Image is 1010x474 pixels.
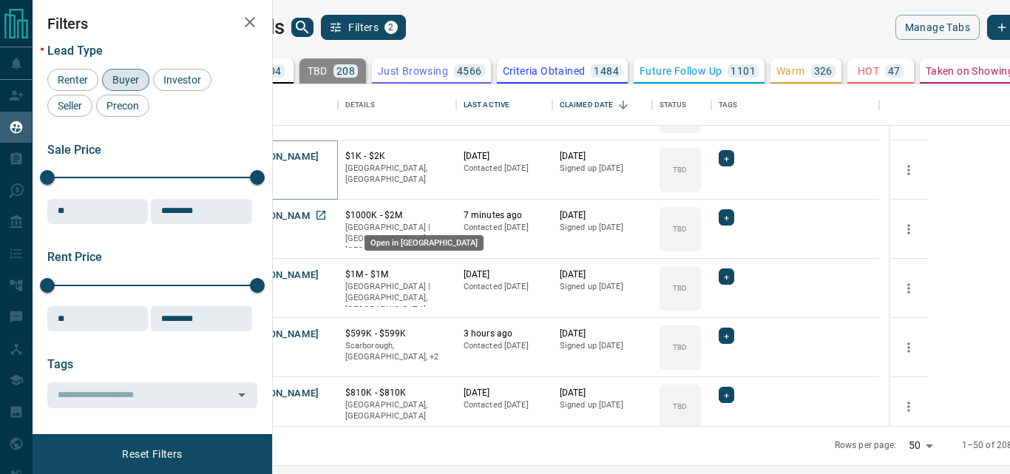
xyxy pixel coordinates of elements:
p: [GEOGRAPHIC_DATA] | [GEOGRAPHIC_DATA], [GEOGRAPHIC_DATA] [345,281,449,316]
p: Just Browsing [378,66,448,76]
div: Last Active [456,84,552,126]
p: TBD [673,282,687,294]
p: Contacted [DATE] [464,222,545,234]
p: 3 hours ago [464,328,545,340]
button: more [898,396,920,418]
p: [DATE] [464,387,545,399]
p: [DATE] [560,328,645,340]
div: Details [345,84,375,126]
p: Rows per page: [835,439,897,452]
div: Name [234,84,338,126]
p: North York, Toronto [345,340,449,363]
span: Investor [158,74,206,86]
p: Contacted [DATE] [464,399,545,411]
p: Contacted [DATE] [464,163,545,175]
span: + [724,151,729,166]
div: Seller [47,95,92,117]
div: Tags [719,84,738,126]
p: [GEOGRAPHIC_DATA] | [GEOGRAPHIC_DATA], [GEOGRAPHIC_DATA] [345,222,449,257]
span: + [724,269,729,284]
button: Manage Tabs [895,15,980,40]
span: Tags [47,357,73,371]
button: [PERSON_NAME] [242,268,319,282]
p: 7 minutes ago [464,209,545,222]
p: Signed up [DATE] [560,399,645,411]
span: Renter [52,74,93,86]
button: [PERSON_NAME] [242,387,319,401]
p: $1K - $2K [345,150,449,163]
p: 1101 [731,66,756,76]
p: Contacted [DATE] [464,340,545,352]
p: [DATE] [560,387,645,399]
button: more [898,336,920,359]
span: Lead Type [47,44,103,58]
p: [DATE] [560,209,645,222]
p: $1M - $1M [345,268,449,281]
p: [DATE] [464,268,545,281]
p: TBD [673,342,687,353]
p: [DATE] [560,150,645,163]
div: Details [338,84,456,126]
button: more [898,218,920,240]
div: Precon [96,95,149,117]
span: + [724,387,729,402]
div: + [719,150,734,166]
span: Seller [52,100,87,112]
p: $810K - $810K [345,387,449,399]
p: [DATE] [464,150,545,163]
div: Renter [47,69,98,91]
span: Rent Price [47,250,102,264]
p: 1484 [594,66,619,76]
div: + [719,209,734,226]
span: Opportunity Type [47,434,138,448]
p: TBD [308,66,328,76]
p: 208 [336,66,355,76]
button: [PERSON_NAME] [242,150,319,164]
button: [PERSON_NAME] [242,209,319,223]
span: Precon [101,100,144,112]
p: [GEOGRAPHIC_DATA], [GEOGRAPHIC_DATA] [345,399,449,422]
button: Sort [613,95,634,115]
p: 47 [888,66,901,76]
p: [GEOGRAPHIC_DATA], [GEOGRAPHIC_DATA] [345,163,449,186]
p: TBD [673,164,687,175]
p: Signed up [DATE] [560,222,645,234]
div: Status [652,84,711,126]
p: $1000K - $2M [345,209,449,222]
div: Buyer [102,69,149,91]
button: Filters2 [321,15,406,40]
span: 2 [386,22,396,33]
p: Criteria Obtained [503,66,586,76]
p: Signed up [DATE] [560,281,645,293]
div: Open in [GEOGRAPHIC_DATA] [365,235,484,251]
span: Buyer [107,74,144,86]
div: + [719,268,734,285]
span: Sale Price [47,143,101,157]
div: 50 [903,435,938,456]
div: Investor [153,69,211,91]
div: + [719,328,734,344]
a: Open in New Tab [311,206,331,225]
p: Signed up [DATE] [560,340,645,352]
p: Future Follow Up [640,66,722,76]
p: Contacted [DATE] [464,281,545,293]
button: search button [291,18,313,37]
p: [DATE] [560,268,645,281]
button: more [898,159,920,181]
div: Claimed Date [560,84,614,126]
div: + [719,387,734,403]
p: 4566 [457,66,482,76]
div: Status [660,84,687,126]
div: Last Active [464,84,509,126]
span: + [724,210,729,225]
div: Tags [711,84,879,126]
p: Warm [776,66,805,76]
button: Open [231,385,252,405]
h2: Filters [47,15,257,33]
button: more [898,277,920,299]
p: 326 [814,66,833,76]
p: Signed up [DATE] [560,163,645,175]
span: + [724,328,729,343]
button: Reset Filters [112,441,192,467]
p: TBD [673,223,687,234]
